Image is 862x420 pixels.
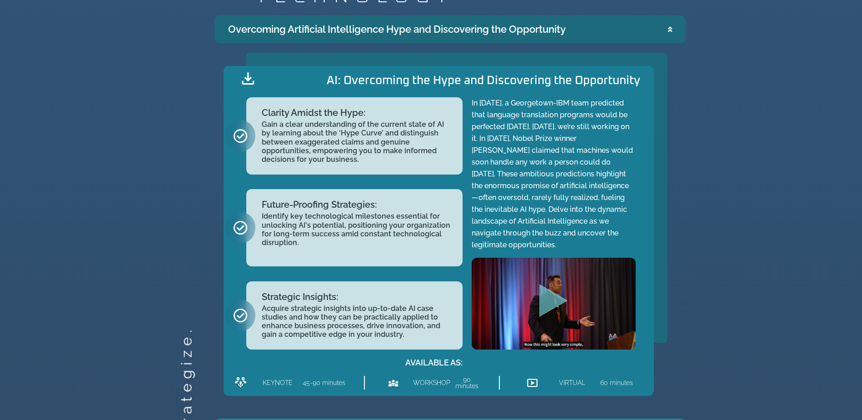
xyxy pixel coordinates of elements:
[559,380,585,386] h2: VIRTUAL
[413,380,444,386] h2: WORKSHOP
[228,359,640,367] h2: AVAILABLE AS:
[535,284,572,323] div: Play Video
[262,108,453,117] h2: Clarity Amidst the Hype:
[262,120,453,164] h2: Gain a clear understanding of the current state of AI by learning about the ‘Hype Curve’ and dist...
[263,380,293,386] h2: KEYNOTE
[214,15,686,43] summary: Overcoming Artificial Intelligence Hype and Discovering the Opportunity
[472,97,636,251] p: In [DATE], a Georgetown-IBM team predicted that language translation programs would be perfected ...
[327,75,640,86] h2: AI: Overcoming the Hype and Discovering the Opportunity
[262,200,453,209] h2: Future-Proofing Strategies:
[262,212,453,255] h2: Identify key technological milestones essential for unlocking AI's potential, positioning your or...
[228,22,566,37] div: Overcoming Artificial Intelligence Hype and Discovering the Opportunity
[453,376,481,389] h2: 90 minutes
[262,304,453,339] h2: Acquire strategic insights into up-to-date AI case studies and how they can be practically applie...
[600,380,633,386] h2: 60 minutes
[303,380,345,386] h2: 45-90 minutes
[262,292,453,301] h2: Strategic Insights:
